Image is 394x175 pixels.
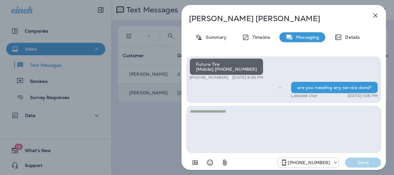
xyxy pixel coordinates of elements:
p: Details [342,35,360,40]
button: Select an emoji [204,156,216,169]
span: Sent [278,84,282,90]
button: Add in a premade template [189,156,201,169]
p: [PHONE_NUMBER] [288,160,330,165]
p: Summary [203,35,226,40]
div: Future Tire [Mobile] [PHONE_NUMBER] [190,58,263,75]
p: [PERSON_NAME] [PERSON_NAME] [189,14,358,23]
p: Lakeside User [291,93,317,98]
p: Timeline [249,35,270,40]
p: [DATE] 9:58 PM [232,75,263,80]
div: are you needing any service done? [291,82,378,93]
p: [PHONE_NUMBER] [190,75,228,80]
div: +1 (928) 232-1970 [278,159,339,166]
p: [DATE] 1:06 PM [348,93,378,98]
p: Messaging [293,35,319,40]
